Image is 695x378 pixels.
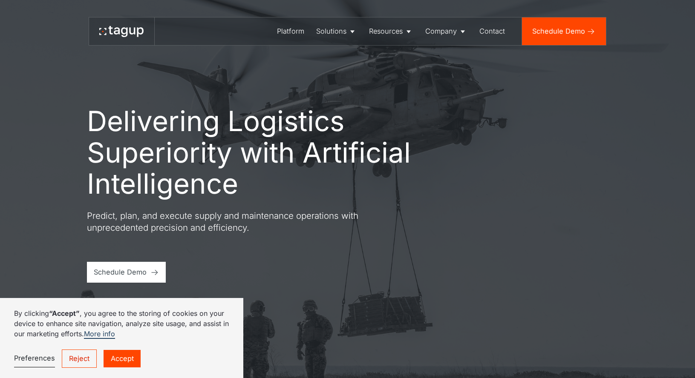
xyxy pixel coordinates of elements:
a: Contact [473,17,511,45]
a: Reject [62,349,97,368]
a: Resources [363,17,419,45]
div: Resources [369,26,403,36]
p: Predict, plan, and execute supply and maintenance operations with unprecedented precision and eff... [87,210,394,234]
a: Preferences [14,349,55,367]
h1: Delivering Logistics Superiority with Artificial Intelligence [87,106,445,199]
a: Schedule Demo [522,17,606,45]
div: Schedule Demo [94,267,147,277]
a: Schedule Demo [87,262,166,283]
div: Solutions [316,26,346,36]
div: Contact [479,26,505,36]
a: More info [84,329,115,339]
p: By clicking , you agree to the storing of cookies on your device to enhance site navigation, anal... [14,308,230,339]
a: Platform [271,17,310,45]
a: Company [419,17,473,45]
a: Solutions [310,17,363,45]
a: Accept [104,350,141,367]
div: Schedule Demo [532,26,585,36]
strong: “Accept” [49,309,80,318]
div: Company [425,26,457,36]
div: Platform [277,26,304,36]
